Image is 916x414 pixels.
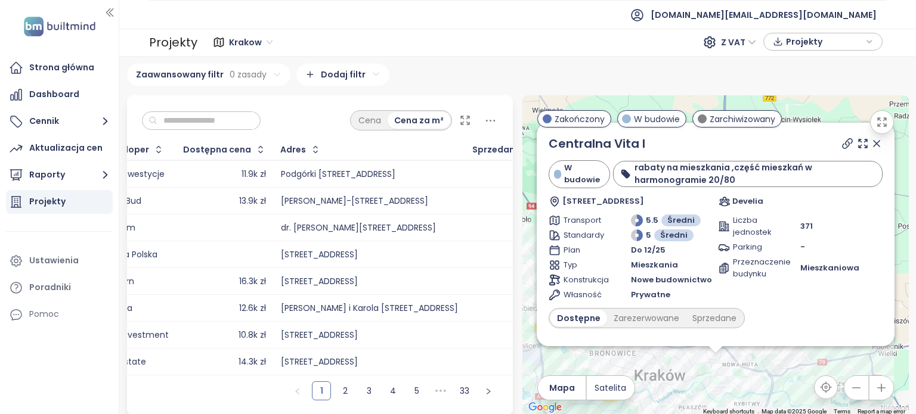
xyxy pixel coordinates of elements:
[635,161,812,186] b: rabaty na mieszkania ,część mieszkań w harmonogramie 20/80
[564,259,605,271] span: Typ
[479,381,498,400] li: Następna strona
[721,33,756,51] span: Z VAT
[281,250,358,260] div: [STREET_ADDRESS]
[20,14,99,39] img: logo
[360,381,379,400] li: 3
[710,113,775,126] span: Zarchiwizowany
[281,303,458,314] div: [PERSON_NAME] i Karola [STREET_ADDRESS]
[431,381,450,400] span: •••
[280,146,306,154] div: Adres
[800,241,805,253] span: -
[6,249,113,273] a: Ustawienia
[479,381,498,400] button: right
[555,113,605,126] span: Zakończony
[550,310,607,326] div: Dostępne
[29,194,66,209] div: Projekty
[431,381,450,400] li: Następne 5 stron
[288,381,307,400] button: left
[281,223,436,234] div: dr. [PERSON_NAME][STREET_ADDRESS]
[6,56,113,80] a: Strona główna
[29,307,59,322] div: Pomoc
[646,214,658,226] span: 5.5
[102,250,157,260] div: Cordia Polska
[388,112,450,129] div: Cena za m²
[408,382,426,400] a: 5
[6,303,113,326] div: Pomoc
[800,262,859,274] span: Mieszkaniowa
[281,276,358,287] div: [STREET_ADDRESS]
[229,33,273,51] span: Krakow
[352,112,388,129] div: Cena
[239,357,266,368] div: 14.3k zł
[564,229,605,241] span: Standardy
[6,276,113,300] a: Poradniki
[407,381,426,400] li: 5
[485,388,492,395] span: right
[102,330,169,341] div: MJS Investment
[631,274,712,286] span: Nowe budownictwo
[549,381,575,394] span: Mapa
[242,169,266,180] div: 11.9k zł
[29,60,94,75] div: Strona główna
[631,289,670,301] span: Prywatne
[733,241,774,253] span: Parking
[312,382,330,400] a: 1
[732,195,763,207] span: Develia
[29,253,79,268] div: Ustawienia
[631,244,666,256] span: Do 12/25
[6,110,113,133] button: Cennik
[239,276,266,287] div: 16.3k zł
[6,163,113,187] button: Raporty
[296,64,389,86] div: Dodaj filtr
[456,382,474,400] a: 33
[562,195,643,207] span: [STREET_ADDRESS]
[564,289,605,301] span: Własność
[102,169,165,180] div: HSD Inwestycje
[336,382,354,400] a: 2
[149,31,197,54] div: Projekty
[383,381,403,400] li: 4
[651,1,877,29] span: [DOMAIN_NAME][EMAIL_ADDRESS][DOMAIN_NAME]
[455,381,474,400] li: 33
[634,113,680,126] span: W budowie
[660,229,688,241] span: Średni
[646,229,651,241] span: 5
[230,68,267,81] span: 0 zasady
[564,214,605,226] span: Transport
[29,87,79,102] div: Dashboard
[183,146,251,154] div: Dostępna cena
[587,376,635,400] button: Satelita
[29,280,71,295] div: Poradniki
[312,381,331,400] li: 1
[667,214,695,226] span: Średni
[29,141,103,155] div: Aktualizacja cen
[595,381,626,394] span: Satelita
[288,381,307,400] li: Poprzednia strona
[239,303,266,314] div: 12.6k zł
[360,382,378,400] a: 3
[607,310,686,326] div: Zarezerwowane
[294,388,301,395] span: left
[6,83,113,107] a: Dashboard
[281,169,395,180] div: Podgórki [STREET_ADDRESS]
[127,64,290,86] div: Zaawansowany filtr
[800,220,813,232] span: 371
[384,382,402,400] a: 4
[281,196,428,207] div: [PERSON_NAME]-[STREET_ADDRESS]
[6,136,113,160] a: Aktualizacja cen
[538,376,586,400] button: Mapa
[733,214,774,238] span: Liczba jednostek
[564,162,603,186] span: W budowie
[686,310,743,326] div: Sprzedane
[239,330,266,341] div: 10.8k zł
[239,196,266,207] div: 13.9k zł
[564,244,605,256] span: Plan
[733,256,774,280] span: Przeznaczenie budynku
[472,146,563,154] span: Sprzedane jednostki
[786,33,863,51] span: Projekty
[281,330,358,341] div: [STREET_ADDRESS]
[564,274,605,286] span: Konstrukcja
